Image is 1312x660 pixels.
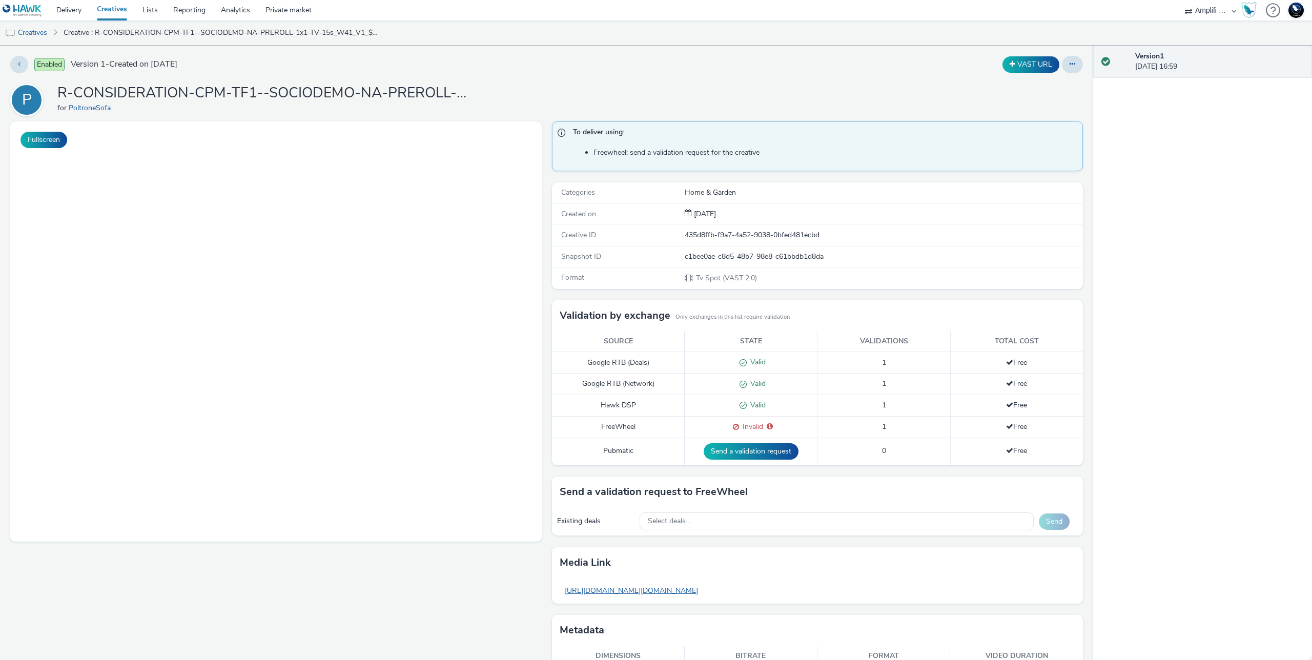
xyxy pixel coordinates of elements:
[747,357,766,367] span: Valid
[747,379,766,388] span: Valid
[739,422,763,431] span: Invalid
[950,331,1083,352] th: Total cost
[561,252,601,261] span: Snapshot ID
[882,446,886,456] span: 0
[57,103,69,113] span: for
[1135,51,1164,61] strong: Version 1
[1241,2,1261,18] a: Hawk Academy
[1135,51,1304,72] div: [DATE] 16:59
[20,132,67,148] button: Fullscreen
[593,148,1078,158] li: Freewheel: send a validation request for the creative
[1006,379,1027,388] span: Free
[3,4,42,17] img: undefined Logo
[1006,446,1027,456] span: Free
[552,374,685,395] td: Google RTB (Network)
[58,20,386,45] a: Creative : R-CONSIDERATION-CPM-TF1--SOCIODEMO-NA-PREROLL-1x1-TV-15s_W41_V1_$430141713$
[560,623,604,638] h3: Metadata
[560,484,748,500] h3: Send a validation request to FreeWheel
[704,443,798,460] button: Send a validation request
[5,28,15,38] img: tv
[561,188,595,197] span: Categories
[882,422,886,431] span: 1
[1006,400,1027,410] span: Free
[557,516,635,526] div: Existing deals
[685,230,1082,240] div: 435d8ffb-f9a7-4a52-9038-0bfed481ecbd
[747,400,766,410] span: Valid
[695,273,757,283] span: Tv Spot (VAST 2.0)
[69,103,115,113] a: PoltroneSofa
[22,86,32,114] div: P
[675,313,790,321] small: Only exchanges in this list require validation
[1288,3,1304,18] img: Support Hawk
[71,58,177,70] span: Version 1 - Created on [DATE]
[560,308,670,323] h3: Validation by exchange
[882,400,886,410] span: 1
[1002,56,1059,73] button: VAST URL
[561,209,596,219] span: Created on
[561,273,584,282] span: Format
[685,252,1082,262] div: c1bee0ae-c8d5-48b7-98e8-c61bbdb1d8da
[560,555,611,570] h3: Media link
[648,517,690,526] span: Select deals...
[882,358,886,367] span: 1
[10,95,47,105] a: P
[817,331,950,352] th: Validations
[1241,2,1257,18] img: Hawk Academy
[1039,513,1070,530] button: Send
[882,379,886,388] span: 1
[692,209,716,219] div: Creation 06 October 2025, 16:59
[552,438,685,465] td: Pubmatic
[34,58,65,71] span: Enabled
[692,209,716,219] span: [DATE]
[552,352,685,374] td: Google RTB (Deals)
[685,188,1082,198] div: Home & Garden
[552,416,685,438] td: FreeWheel
[573,127,1073,140] span: To deliver using:
[561,230,596,240] span: Creative ID
[552,331,685,352] th: Source
[1006,422,1027,431] span: Free
[685,331,817,352] th: State
[552,395,685,417] td: Hawk DSP
[57,84,467,103] h1: R-CONSIDERATION-CPM-TF1--SOCIODEMO-NA-PREROLL-1x1-TV-15s_W41_V1_$430141713$
[1000,56,1062,73] div: Duplicate the creative as a VAST URL
[1006,358,1027,367] span: Free
[560,581,703,601] a: [URL][DOMAIN_NAME][DOMAIN_NAME]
